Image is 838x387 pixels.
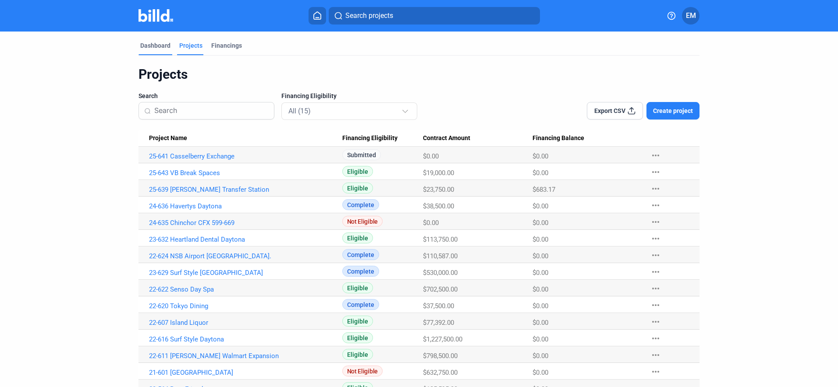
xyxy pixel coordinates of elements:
[423,202,454,210] span: $38,500.00
[342,266,379,277] span: Complete
[650,150,661,161] mat-icon: more_horiz
[650,366,661,377] mat-icon: more_horiz
[149,202,342,210] a: 24-636 Havertys Daytona
[533,134,642,142] div: Financing Balance
[149,134,187,142] span: Project Name
[423,369,458,376] span: $632,750.00
[650,283,661,294] mat-icon: more_horiz
[650,300,661,310] mat-icon: more_horiz
[533,186,555,193] span: $683.17
[423,352,458,360] span: $798,500.00
[423,319,454,327] span: $77,392.00
[154,102,269,120] input: Search
[650,350,661,360] mat-icon: more_horiz
[533,285,548,293] span: $0.00
[423,186,454,193] span: $23,750.00
[533,352,548,360] span: $0.00
[650,250,661,260] mat-icon: more_horiz
[533,335,548,343] span: $0.00
[646,102,700,120] button: Create project
[179,41,202,50] div: Projects
[138,66,700,83] div: Projects
[423,285,458,293] span: $702,500.00
[533,302,548,310] span: $0.00
[533,219,548,227] span: $0.00
[149,186,342,193] a: 25-639 [PERSON_NAME] Transfer Station
[342,282,373,293] span: Eligible
[149,134,342,142] div: Project Name
[533,236,548,243] span: $0.00
[423,269,458,277] span: $530,000.00
[650,317,661,327] mat-icon: more_horiz
[533,169,548,177] span: $0.00
[345,11,393,21] span: Search projects
[342,249,379,260] span: Complete
[140,41,170,50] div: Dashboard
[211,41,242,50] div: Financings
[682,7,700,25] button: EM
[650,333,661,344] mat-icon: more_horiz
[138,91,158,100] span: Search
[423,252,458,260] span: $110,587.00
[650,217,661,227] mat-icon: more_horiz
[650,200,661,211] mat-icon: more_horiz
[342,349,373,360] span: Eligible
[650,183,661,194] mat-icon: more_horiz
[149,169,342,177] a: 25-643 VB Break Spaces
[423,134,533,142] div: Contract Amount
[149,236,342,243] a: 23-632 Heartland Dental Daytona
[342,149,381,160] span: Submitted
[149,319,342,327] a: 22-607 Island Liquor
[342,366,383,376] span: Not Eligible
[533,152,548,160] span: $0.00
[342,183,373,193] span: Eligible
[149,252,342,260] a: 22-624 NSB Airport [GEOGRAPHIC_DATA].
[342,316,373,327] span: Eligible
[423,152,439,160] span: $0.00
[423,236,458,243] span: $113,750.00
[533,319,548,327] span: $0.00
[342,216,383,227] span: Not Eligible
[149,352,342,360] a: 22-611 [PERSON_NAME] Walmart Expansion
[594,106,625,115] span: Export CSV
[149,269,342,277] a: 23-629 Surf Style [GEOGRAPHIC_DATA]
[149,152,342,160] a: 25-641 Casselberry Exchange
[533,369,548,376] span: $0.00
[149,369,342,376] a: 21-601 [GEOGRAPHIC_DATA]
[587,102,643,120] button: Export CSV
[533,134,584,142] span: Financing Balance
[342,166,373,177] span: Eligible
[149,335,342,343] a: 22-616 Surf Style Daytona
[281,91,337,100] span: Financing Eligibility
[288,107,311,115] mat-select-trigger: All (15)
[342,134,398,142] span: Financing Eligibility
[423,169,454,177] span: $19,000.00
[423,335,462,343] span: $1,227,500.00
[342,299,379,310] span: Complete
[149,219,342,227] a: 24-635 Chinchor CFX 599-669
[149,302,342,310] a: 22-620 Tokyo Dining
[533,252,548,260] span: $0.00
[650,167,661,177] mat-icon: more_horiz
[342,199,379,210] span: Complete
[423,302,454,310] span: $37,500.00
[650,233,661,244] mat-icon: more_horiz
[138,9,173,22] img: Billd Company Logo
[342,232,373,243] span: Eligible
[533,269,548,277] span: $0.00
[329,7,540,25] button: Search projects
[533,202,548,210] span: $0.00
[653,106,693,115] span: Create project
[149,285,342,293] a: 22-622 Senso Day Spa
[650,267,661,277] mat-icon: more_horiz
[686,11,696,21] span: EM
[423,134,470,142] span: Contract Amount
[423,219,439,227] span: $0.00
[342,134,423,142] div: Financing Eligibility
[342,332,373,343] span: Eligible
